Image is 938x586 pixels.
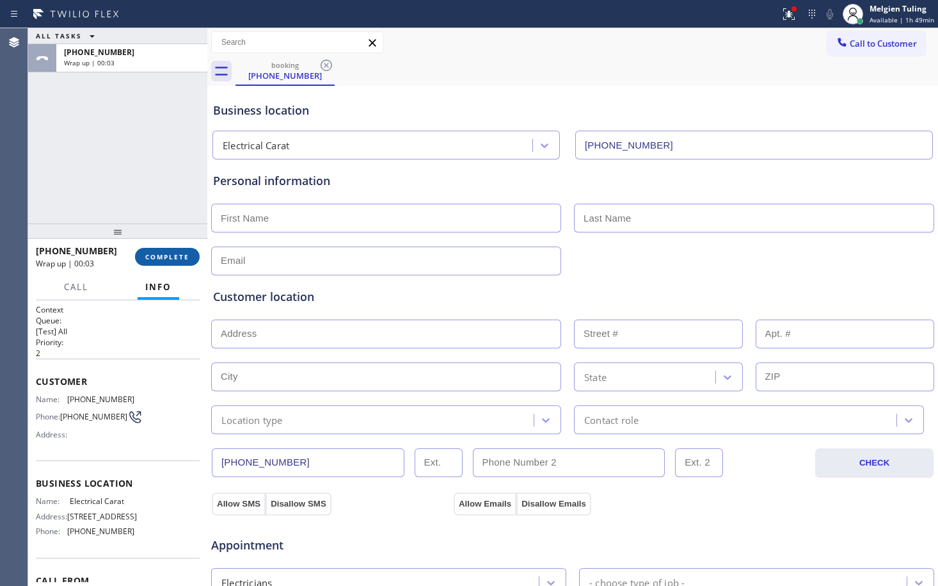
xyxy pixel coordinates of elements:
button: CHECK [815,448,934,478]
h1: Context [36,304,200,315]
span: Call [64,281,88,293]
div: Location type [221,412,283,427]
input: City [211,362,561,391]
input: Apt. # [756,320,935,348]
span: Available | 1h 49min [870,15,934,24]
button: Allow Emails [454,492,516,516]
button: Call [56,275,96,300]
span: Address: [36,430,70,439]
h2: Priority: [36,337,200,348]
p: [Test] All [36,326,200,337]
input: Phone Number 2 [473,448,665,477]
span: Address: [36,512,67,521]
div: Personal information [213,172,932,190]
h2: Queue: [36,315,200,326]
span: [PHONE_NUMBER] [67,526,134,536]
span: [PHONE_NUMBER] [60,412,127,421]
span: Info [145,281,171,293]
input: Ext. [415,448,463,477]
button: Call to Customer [827,31,925,56]
span: [PHONE_NUMBER] [64,47,134,58]
button: COMPLETE [135,248,200,266]
span: Wrap up | 00:03 [64,58,115,67]
div: Electrical Carat [223,138,289,153]
button: Info [138,275,179,300]
button: Allow SMS [212,492,266,516]
input: Address [211,320,561,348]
button: ALL TASKS [28,28,107,44]
div: Business location [213,102,932,119]
input: Email [211,247,561,275]
span: Name: [36,395,67,404]
input: Ext. 2 [675,448,723,477]
span: [STREET_ADDRESS] [67,512,137,521]
input: Search [212,32,383,53]
div: [PHONE_NUMBER] [237,70,333,81]
input: Phone Number [575,131,933,159]
span: Customer [36,375,200,387]
span: Business location [36,477,200,489]
span: COMPLETE [145,252,189,261]
span: Phone: [36,526,67,536]
span: [PHONE_NUMBER] [67,395,134,404]
span: [PHONE_NUMBER] [36,245,117,257]
div: booking [237,60,333,70]
button: Disallow Emails [516,492,591,516]
p: 2 [36,348,200,359]
button: Mute [821,5,839,23]
div: Melgien Tuling [870,3,934,14]
span: Call to Customer [850,38,917,49]
span: Wrap up | 00:03 [36,258,94,269]
input: Phone Number [212,448,404,477]
span: Electrical Carat [70,496,134,506]
div: Contact role [584,412,639,427]
input: ZIP [756,362,935,391]
input: First Name [211,204,561,232]
div: Customer location [213,288,932,305]
button: Disallow SMS [266,492,331,516]
span: Phone: [36,412,60,421]
div: (720) 682-2503 [237,57,333,85]
span: Name: [36,496,70,506]
div: State [584,370,607,384]
input: Last Name [574,204,934,232]
span: Appointment [211,537,450,554]
span: ALL TASKS [36,31,82,40]
input: Street # [574,320,743,348]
